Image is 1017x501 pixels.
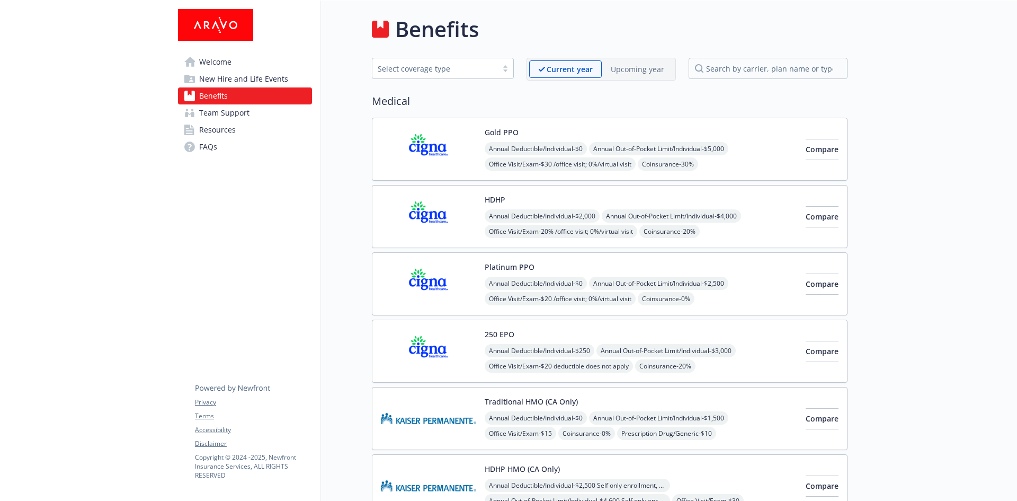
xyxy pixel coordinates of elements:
[596,344,736,357] span: Annual Out-of-Pocket Limit/Individual - $3,000
[485,329,514,340] button: 250 EPO
[178,87,312,104] a: Benefits
[806,476,838,497] button: Compare
[381,329,476,374] img: CIGNA carrier logo
[639,225,700,238] span: Coinsurance - 20%
[199,138,217,155] span: FAQs
[485,396,578,407] button: Traditional HMO (CA Only)
[195,425,311,435] a: Accessibility
[485,479,670,492] span: Annual Deductible/Individual - $2,500 Self only enrollment, $3,300 for any one member within a Fa...
[689,58,847,79] input: search by carrier, plan name or type
[485,142,587,155] span: Annual Deductible/Individual - $0
[589,411,728,425] span: Annual Out-of-Pocket Limit/Individual - $1,500
[199,121,236,138] span: Resources
[617,427,716,440] span: Prescription Drug/Generic - $10
[485,277,587,290] span: Annual Deductible/Individual - $0
[178,71,312,87] a: New Hire and Life Events
[806,139,838,160] button: Compare
[381,127,476,172] img: CIGNA carrier logo
[485,225,637,238] span: Office Visit/Exam - 20% /office visit; 0%/virtual visit
[806,481,838,491] span: Compare
[199,104,249,121] span: Team Support
[638,157,698,171] span: Coinsurance - 30%
[372,93,847,109] h2: Medical
[602,209,741,223] span: Annual Out-of-Pocket Limit/Individual - $4,000
[195,439,311,449] a: Disclaimer
[485,427,556,440] span: Office Visit/Exam - $15
[195,398,311,407] a: Privacy
[381,396,476,441] img: Kaiser Permanente Insurance Company carrier logo
[485,127,519,138] button: Gold PPO
[638,292,694,305] span: Coinsurance - 0%
[485,209,600,223] span: Annual Deductible/Individual - $2,000
[485,344,594,357] span: Annual Deductible/Individual - $250
[806,408,838,429] button: Compare
[547,64,593,75] p: Current year
[381,194,476,239] img: CIGNA carrier logo
[485,411,587,425] span: Annual Deductible/Individual - $0
[178,138,312,155] a: FAQs
[589,277,728,290] span: Annual Out-of-Pocket Limit/Individual - $2,500
[381,261,476,306] img: CIGNA carrier logo
[806,212,838,222] span: Compare
[558,427,615,440] span: Coinsurance - 0%
[485,194,505,205] button: HDHP
[806,274,838,295] button: Compare
[589,142,728,155] span: Annual Out-of-Pocket Limit/Individual - $5,000
[195,411,311,421] a: Terms
[611,64,664,75] p: Upcoming year
[378,63,492,74] div: Select coverage type
[199,71,288,87] span: New Hire and Life Events
[806,206,838,227] button: Compare
[485,261,534,273] button: Platinum PPO
[485,292,636,305] span: Office Visit/Exam - $20 /office visit; 0%/virtual visit
[806,346,838,356] span: Compare
[806,341,838,362] button: Compare
[806,414,838,424] span: Compare
[806,279,838,289] span: Compare
[178,104,312,121] a: Team Support
[635,359,695,373] span: Coinsurance - 20%
[178,121,312,138] a: Resources
[485,359,633,373] span: Office Visit/Exam - $20 deductible does not apply
[195,453,311,480] p: Copyright © 2024 - 2025 , Newfront Insurance Services, ALL RIGHTS RESERVED
[199,54,231,71] span: Welcome
[178,54,312,71] a: Welcome
[806,144,838,154] span: Compare
[199,87,228,104] span: Benefits
[485,463,560,474] button: HDHP HMO (CA Only)
[485,157,636,171] span: Office Visit/Exam - $30 /office visit; 0%/virtual visit
[395,13,479,45] h1: Benefits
